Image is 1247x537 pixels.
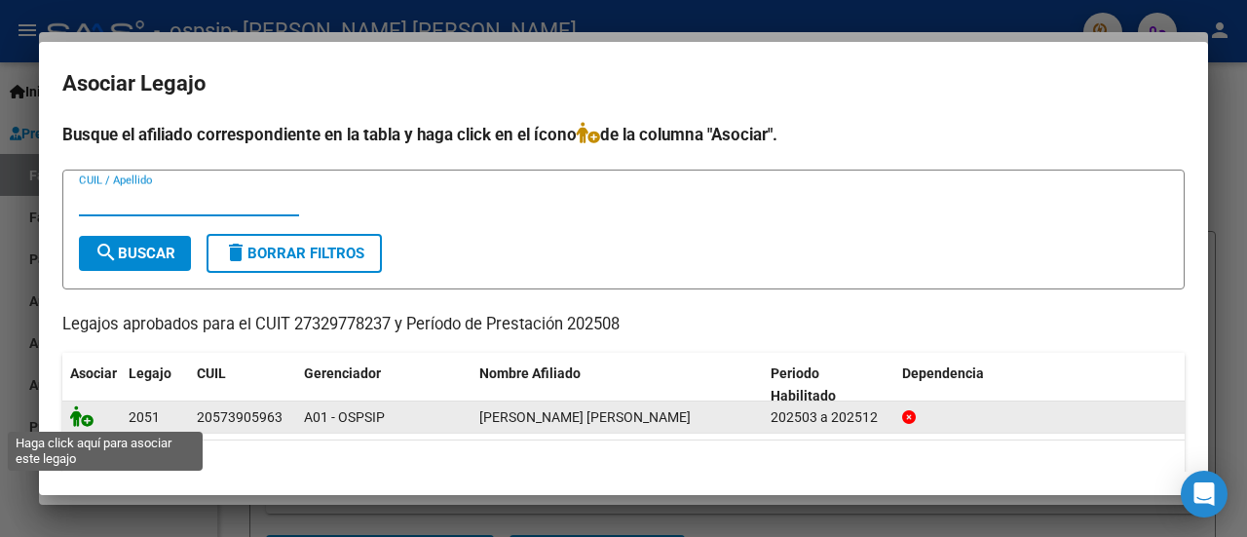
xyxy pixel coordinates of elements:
div: Open Intercom Messenger [1181,471,1228,518]
span: Buscar [94,245,175,262]
span: Gerenciador [304,365,381,381]
datatable-header-cell: Dependencia [894,353,1186,417]
span: Borrar Filtros [224,245,364,262]
span: 2051 [129,409,160,425]
div: 20573905963 [197,406,283,429]
span: Asociar [70,365,117,381]
span: Dependencia [902,365,984,381]
span: FLORES MOLINA ISAIAS NICOLAS [479,409,691,425]
mat-icon: search [94,241,118,264]
span: Legajo [129,365,171,381]
h4: Busque el afiliado correspondiente en la tabla y haga click en el ícono de la columna "Asociar". [62,122,1185,147]
span: Nombre Afiliado [479,365,581,381]
datatable-header-cell: Asociar [62,353,121,417]
div: 202503 a 202512 [771,406,887,429]
span: A01 - OSPSIP [304,409,385,425]
datatable-header-cell: CUIL [189,353,296,417]
span: Periodo Habilitado [771,365,836,403]
h2: Asociar Legajo [62,65,1185,102]
span: CUIL [197,365,226,381]
div: 1 registros [62,441,1185,489]
button: Buscar [79,236,191,271]
button: Borrar Filtros [207,234,382,273]
datatable-header-cell: Gerenciador [296,353,472,417]
mat-icon: delete [224,241,247,264]
datatable-header-cell: Nombre Afiliado [472,353,763,417]
datatable-header-cell: Periodo Habilitado [763,353,894,417]
datatable-header-cell: Legajo [121,353,189,417]
p: Legajos aprobados para el CUIT 27329778237 y Período de Prestación 202508 [62,313,1185,337]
